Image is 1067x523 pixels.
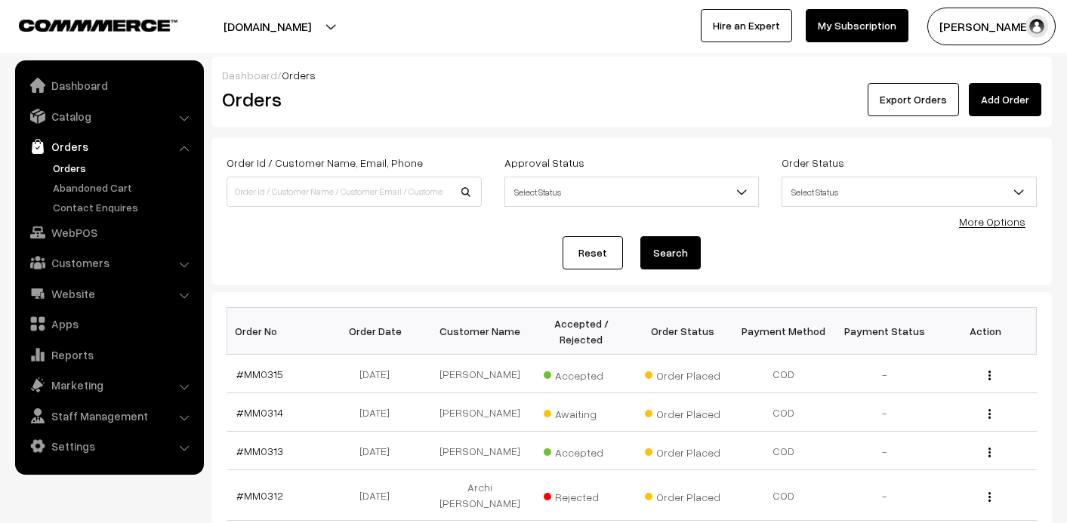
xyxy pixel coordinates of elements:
td: Archi [PERSON_NAME] [430,470,531,521]
a: Abandoned Cart [49,180,199,195]
td: [PERSON_NAME] [430,355,531,393]
td: - [834,355,936,393]
span: Select Status [504,177,760,207]
a: WebPOS [19,219,199,246]
a: Marketing [19,371,199,398]
label: Order Status [782,155,844,171]
td: COD [733,355,834,393]
a: More Options [959,215,1025,228]
a: Dashboard [19,72,199,99]
a: Hire an Expert [701,9,792,42]
span: Order Placed [645,485,720,505]
a: My Subscription [806,9,908,42]
td: COD [733,470,834,521]
td: [PERSON_NAME] [430,393,531,432]
th: Order Date [328,308,430,355]
td: COD [733,393,834,432]
td: [DATE] [328,470,430,521]
th: Order Status [632,308,733,355]
a: Catalog [19,103,199,130]
a: Website [19,280,199,307]
img: COMMMERCE [19,20,177,31]
td: [PERSON_NAME] [430,432,531,470]
a: Dashboard [222,69,277,82]
span: Rejected [544,485,619,505]
a: #MM0312 [236,489,283,502]
span: Awaiting [544,402,619,422]
img: Menu [988,492,991,502]
a: Contact Enquires [49,199,199,215]
label: Order Id / Customer Name, Email, Phone [227,155,423,171]
a: Reports [19,341,199,368]
td: [DATE] [328,355,430,393]
label: Approval Status [504,155,584,171]
a: COMMMERCE [19,15,151,33]
td: [DATE] [328,393,430,432]
a: Settings [19,432,199,460]
button: Export Orders [868,83,959,116]
button: [DOMAIN_NAME] [171,8,364,45]
td: - [834,470,936,521]
a: #MM0314 [236,406,283,419]
a: Reset [563,236,623,269]
img: Menu [988,448,991,457]
td: - [834,432,936,470]
span: Accepted [544,364,619,383]
span: Order Placed [645,364,720,383]
a: Apps [19,310,199,337]
th: Customer Name [430,308,531,355]
th: Order No [227,308,328,355]
a: Staff Management [19,402,199,429]
th: Action [936,308,1037,355]
span: Select Status [782,177,1037,207]
img: Menu [988,371,991,380]
a: Orders [19,133,199,160]
button: [PERSON_NAME]… [927,8,1056,45]
input: Order Id / Customer Name / Customer Email / Customer Phone [227,177,482,207]
td: [DATE] [328,432,430,470]
a: #MM0313 [236,445,283,457]
a: Orders [49,160,199,176]
h2: Orders [222,88,480,111]
th: Payment Method [733,308,834,355]
span: Select Status [505,179,759,205]
img: Menu [988,409,991,419]
img: user [1025,15,1048,38]
td: COD [733,432,834,470]
span: Order Placed [645,402,720,422]
span: Orders [282,69,316,82]
th: Accepted / Rejected [531,308,632,355]
span: Select Status [782,179,1036,205]
button: Search [640,236,701,269]
span: Order Placed [645,441,720,460]
span: Accepted [544,441,619,460]
th: Payment Status [834,308,936,355]
td: - [834,393,936,432]
a: Add Order [969,83,1041,116]
div: / [222,67,1041,83]
a: #MM0315 [236,368,283,380]
a: Customers [19,249,199,276]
